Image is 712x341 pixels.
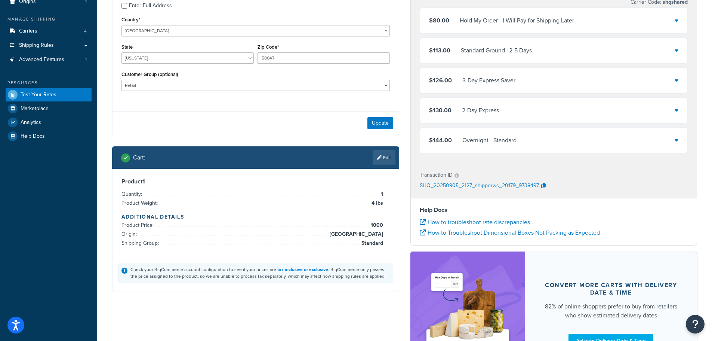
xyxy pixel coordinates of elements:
[121,190,144,198] span: Quantity:
[6,130,92,143] a: Help Docs
[429,46,450,55] span: $113.00
[21,92,56,98] span: Test Your Rates
[6,39,92,52] a: Shipping Rules
[133,154,145,161] h2: Cart :
[6,80,92,86] div: Resources
[6,102,92,115] a: Marketplace
[6,53,92,67] li: Advanced Features
[543,281,679,296] div: Convert more carts with delivery date & time
[6,24,92,38] li: Carriers
[21,133,45,140] span: Help Docs
[373,150,395,165] a: Edit
[121,230,139,238] span: Origin:
[121,178,390,185] h3: Product 1
[121,17,140,22] label: Country*
[429,76,452,85] span: $126.00
[121,221,155,229] span: Product Price:
[429,16,449,25] span: $80.00
[429,136,452,144] span: $144.00
[459,105,499,116] div: - 2-Day Express
[543,302,679,320] div: 82% of online shoppers prefer to buy from retailers who show estimated delivery dates
[6,53,92,67] a: Advanced Features1
[328,230,383,239] span: [GEOGRAPHIC_DATA]
[121,213,390,221] h4: Additional Details
[121,71,178,77] label: Customer Group (optional)
[6,16,92,22] div: Manage Shipping
[360,239,383,248] span: Standard
[21,106,49,112] span: Marketplace
[457,45,532,56] div: - Standard Ground | 2-5 Days
[129,0,172,11] div: Enter Full Address
[420,205,688,214] h4: Help Docs
[367,117,393,129] button: Update
[429,106,451,115] span: $130.00
[130,266,390,280] div: Check your BigCommerce account configuration to see if your prices are . BigCommerce only passes ...
[369,221,383,230] span: 1000
[21,119,41,126] span: Analytics
[19,57,64,63] span: Advanced Features
[420,180,539,192] p: SHQ_20250905_2127_shipperws_20179_9738497
[6,116,92,129] a: Analytics
[370,199,383,208] span: 4 lbs
[379,190,383,199] span: 1
[420,170,453,180] p: Transaction ID
[686,315,705,334] button: Open Resource Center
[277,266,328,273] a: tax inclusive or exclusive
[420,228,600,237] a: How to Troubleshoot Dimensional Boxes Not Packing as Expected
[459,135,517,146] div: - Overnight - Standard
[19,42,54,49] span: Shipping Rules
[84,28,87,34] span: 4
[258,44,279,50] label: Zip Code*
[19,28,37,34] span: Carriers
[459,75,515,86] div: - 3-Day Express Saver
[6,88,92,101] a: Test Your Rates
[121,3,127,9] input: Enter Full Address
[121,44,133,50] label: State
[456,15,574,26] div: - Hold My Order - I Will Pay for Shipping Later
[85,57,87,63] span: 1
[121,239,161,247] span: Shipping Group:
[121,199,160,207] span: Product Weight:
[420,218,530,226] a: How to troubleshoot rate discrepancies
[6,24,92,38] a: Carriers4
